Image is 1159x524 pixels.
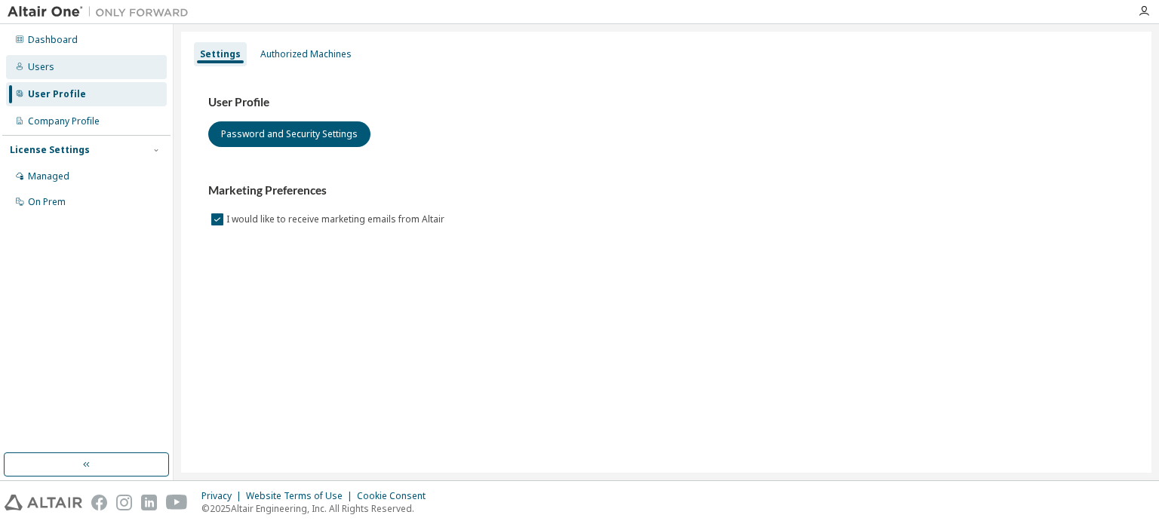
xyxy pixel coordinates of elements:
[208,183,1124,198] h3: Marketing Preferences
[28,170,69,182] div: Managed
[201,490,246,502] div: Privacy
[10,144,90,156] div: License Settings
[28,88,86,100] div: User Profile
[91,495,107,510] img: facebook.svg
[201,502,435,515] p: © 2025 Altair Engineering, Inc. All Rights Reserved.
[260,48,352,60] div: Authorized Machines
[5,495,82,510] img: altair_logo.svg
[28,34,78,46] div: Dashboard
[141,495,157,510] img: linkedin.svg
[200,48,241,60] div: Settings
[28,196,66,208] div: On Prem
[116,495,132,510] img: instagram.svg
[28,61,54,73] div: Users
[246,490,357,502] div: Website Terms of Use
[226,210,447,228] label: I would like to receive marketing emails from Altair
[166,495,188,510] img: youtube.svg
[208,95,1124,110] h3: User Profile
[28,115,100,127] div: Company Profile
[8,5,196,20] img: Altair One
[357,490,435,502] div: Cookie Consent
[208,121,370,147] button: Password and Security Settings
